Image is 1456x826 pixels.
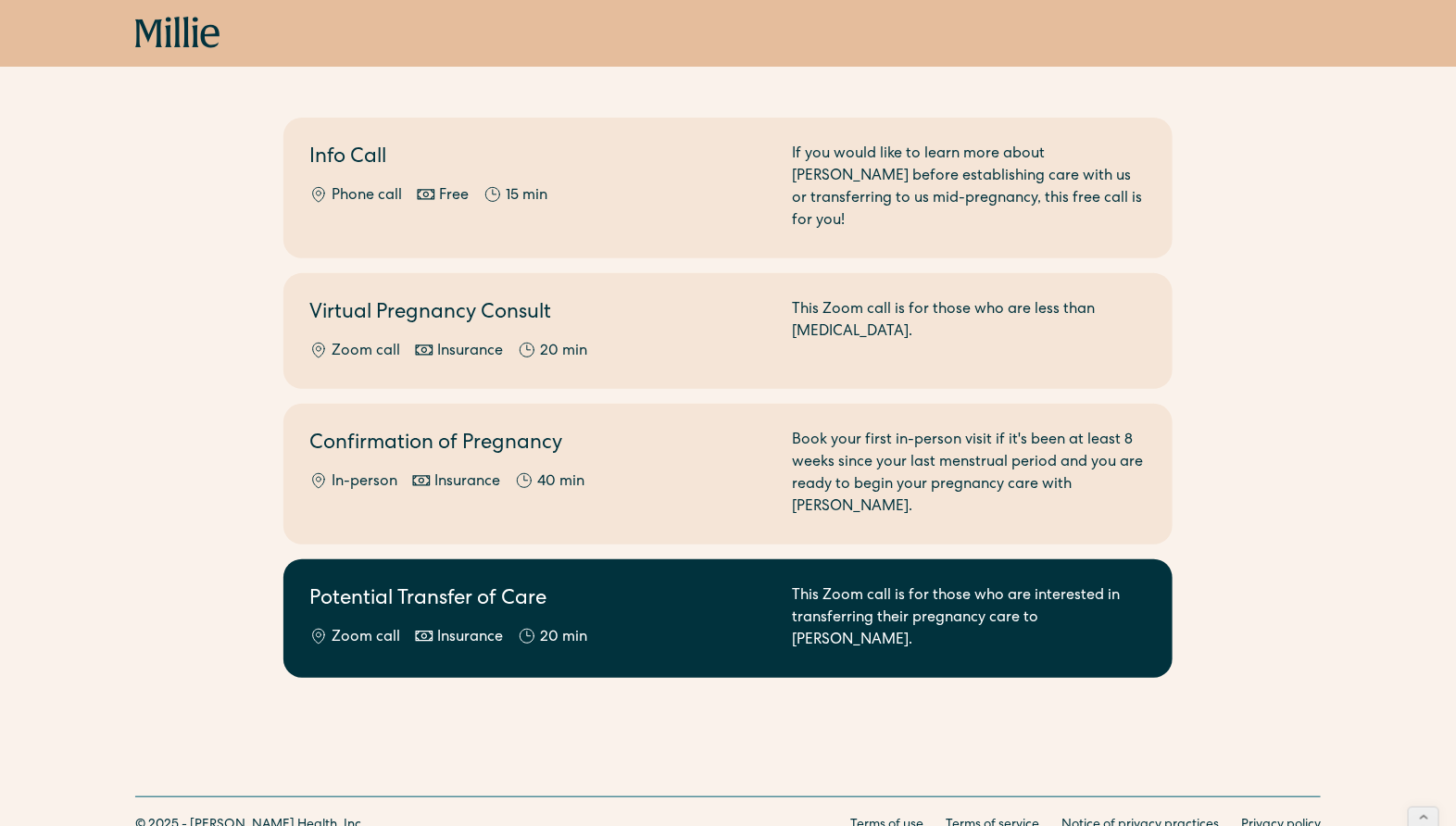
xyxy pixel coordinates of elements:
[434,471,500,494] div: Insurance
[332,341,400,363] div: Zoom call
[332,471,397,494] div: In-person
[309,144,770,174] h2: Info Call
[792,430,1147,519] div: Book your first in-person visit if it's been at least 8 weeks since your last menstrual period an...
[792,144,1147,232] div: If you would like to learn more about [PERSON_NAME] before establishing care with us or transferr...
[506,185,547,207] div: 15 min
[332,627,400,649] div: Zoom call
[437,627,503,649] div: Insurance
[540,341,587,363] div: 20 min
[309,585,770,616] h2: Potential Transfer of Care
[283,404,1173,544] a: Confirmation of PregnancyIn-personInsurance40 minBook your first in-person visit if it's been at ...
[283,273,1173,389] a: Virtual Pregnancy ConsultZoom callInsurance20 minThis Zoom call is for those who are less than [M...
[437,341,503,363] div: Insurance
[537,471,584,494] div: 40 min
[283,559,1173,678] a: Potential Transfer of CareZoom callInsurance20 minThis Zoom call is for those who are interested ...
[332,185,402,207] div: Phone call
[439,185,469,207] div: Free
[540,627,587,649] div: 20 min
[792,299,1147,363] div: This Zoom call is for those who are less than [MEDICAL_DATA].
[309,430,770,460] h2: Confirmation of Pregnancy
[309,299,770,330] h2: Virtual Pregnancy Consult
[283,118,1173,258] a: Info CallPhone callFree15 minIf you would like to learn more about [PERSON_NAME] before establish...
[792,585,1147,652] div: This Zoom call is for those who are interested in transferring their pregnancy care to [PERSON_NA...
